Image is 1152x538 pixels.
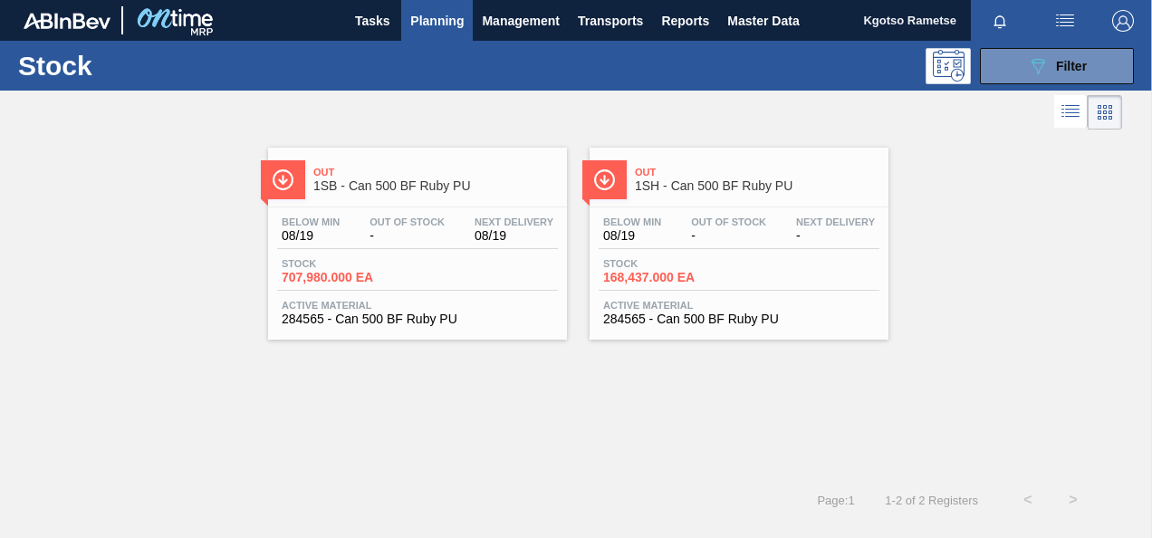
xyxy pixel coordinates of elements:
[796,216,875,227] span: Next Delivery
[971,8,1029,34] button: Notifications
[1088,95,1122,130] div: Card Vision
[593,168,616,191] img: Ícone
[882,494,978,507] span: 1 - 2 of 2 Registers
[635,167,879,178] span: Out
[691,216,766,227] span: Out Of Stock
[576,134,898,340] a: ÍconeOut1SH - Can 500 BF Ruby PUBelow Min08/19Out Of Stock-Next Delivery-Stock168,437.000 EAActiv...
[352,10,392,32] span: Tasks
[603,300,875,311] span: Active Material
[603,312,875,326] span: 284565 - Can 500 BF Ruby PU
[691,229,766,243] span: -
[313,167,558,178] span: Out
[817,494,854,507] span: Page : 1
[980,48,1134,84] button: Filter
[282,229,340,243] span: 08/19
[282,312,553,326] span: 284565 - Can 500 BF Ruby PU
[661,10,709,32] span: Reports
[370,216,445,227] span: Out Of Stock
[603,258,730,269] span: Stock
[727,10,799,32] span: Master Data
[18,55,268,76] h1: Stock
[475,216,553,227] span: Next Delivery
[272,168,294,191] img: Ícone
[796,229,875,243] span: -
[313,179,558,193] span: 1SB - Can 500 BF Ruby PU
[282,258,408,269] span: Stock
[1054,10,1076,32] img: userActions
[1112,10,1134,32] img: Logout
[1005,477,1051,523] button: <
[282,271,408,284] span: 707,980.000 EA
[603,216,661,227] span: Below Min
[926,48,971,84] div: Programming: no user selected
[282,216,340,227] span: Below Min
[578,10,643,32] span: Transports
[603,229,661,243] span: 08/19
[1054,95,1088,130] div: List Vision
[482,10,560,32] span: Management
[475,229,553,243] span: 08/19
[603,271,730,284] span: 168,437.000 EA
[1051,477,1096,523] button: >
[370,229,445,243] span: -
[635,179,879,193] span: 1SH - Can 500 BF Ruby PU
[282,300,553,311] span: Active Material
[254,134,576,340] a: ÍconeOut1SB - Can 500 BF Ruby PUBelow Min08/19Out Of Stock-Next Delivery08/19Stock707,980.000 EAA...
[410,10,464,32] span: Planning
[24,13,110,29] img: TNhmsLtSVTkK8tSr43FrP2fwEKptu5GPRR3wAAAABJRU5ErkJggg==
[1056,59,1087,73] span: Filter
